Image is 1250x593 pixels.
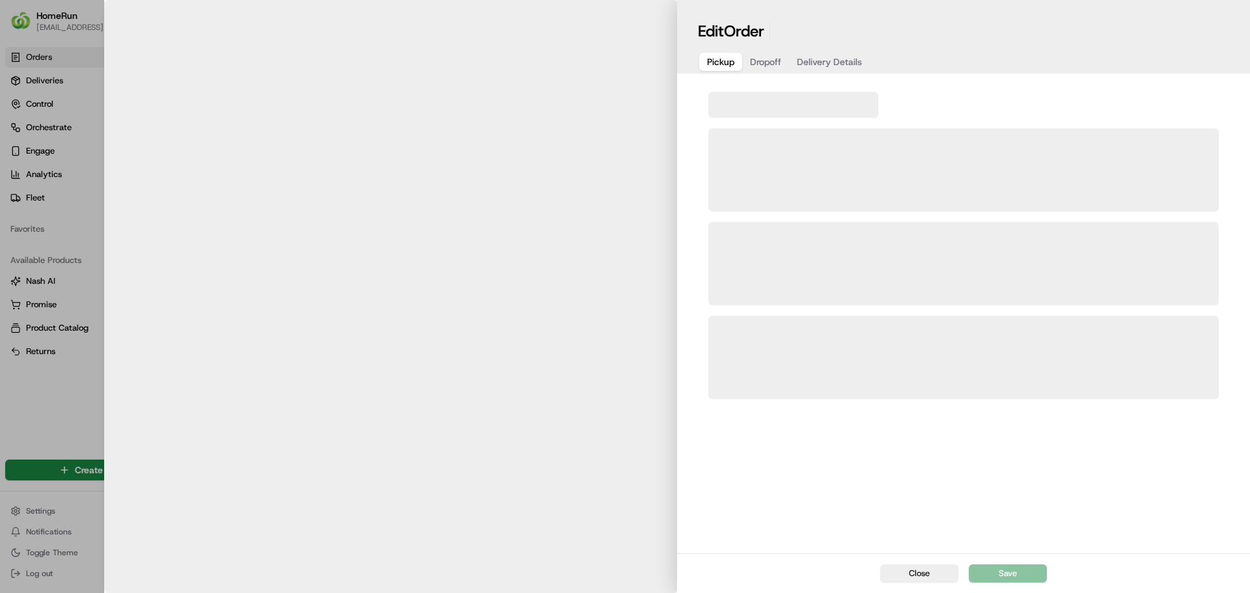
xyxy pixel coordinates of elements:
h1: Edit [698,21,764,42]
span: Delivery Details [797,55,862,68]
span: Dropoff [750,55,781,68]
span: Pickup [707,55,734,68]
span: Order [724,21,764,42]
button: Close [880,564,958,583]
